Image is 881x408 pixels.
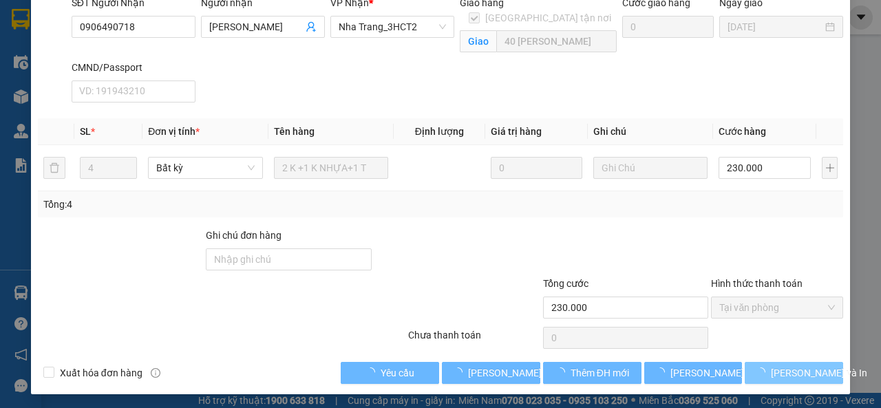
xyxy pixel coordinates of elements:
input: VD: Bàn, Ghế [274,157,388,179]
label: Hình thức thanh toán [711,278,803,289]
input: Giao tận nơi [496,30,616,52]
div: CMND/Passport [72,60,195,75]
span: Giá trị hàng [491,126,542,137]
button: [PERSON_NAME] thay đổi [644,362,743,384]
th: Ghi chú [588,118,713,145]
span: Định lượng [415,126,464,137]
button: Thêm ĐH mới [543,362,641,384]
input: 0 [491,157,582,179]
span: loading [655,367,670,377]
span: Bất kỳ [156,158,254,178]
div: Tổng: 4 [43,197,341,212]
button: [PERSON_NAME] và Giao hàng [442,362,540,384]
span: Nha Trang_3HCT2 [339,17,446,37]
button: delete [43,157,65,179]
span: [PERSON_NAME] và Giao hàng [468,365,600,380]
span: Giao [460,30,496,52]
label: Ghi chú đơn hàng [206,230,282,241]
span: Yêu cầu [381,365,414,380]
input: Ghi Chú [593,157,708,179]
span: Tên hàng [274,126,315,137]
div: Chưa thanh toán [407,328,542,352]
span: loading [365,367,381,377]
span: loading [756,367,771,377]
span: Đơn vị tính [148,126,200,137]
span: Xuất hóa đơn hàng [54,365,148,380]
input: Ghi chú đơn hàng [206,248,372,270]
span: Thêm ĐH mới [571,365,629,380]
button: plus [822,157,838,179]
span: Tổng cước [543,278,588,289]
span: info-circle [151,368,160,378]
input: Ngày giao [728,19,822,34]
span: [GEOGRAPHIC_DATA] tận nơi [480,10,617,25]
button: Yêu cầu [341,362,439,384]
span: [PERSON_NAME] thay đổi [670,365,781,380]
span: Tại văn phòng [719,297,835,318]
span: Cước hàng [719,126,766,137]
input: Cước giao hàng [622,16,714,38]
span: loading [555,367,571,377]
button: [PERSON_NAME] và In [745,362,843,384]
span: user-add [306,21,317,32]
span: SL [80,126,91,137]
span: loading [453,367,468,377]
span: [PERSON_NAME] và In [771,365,867,380]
